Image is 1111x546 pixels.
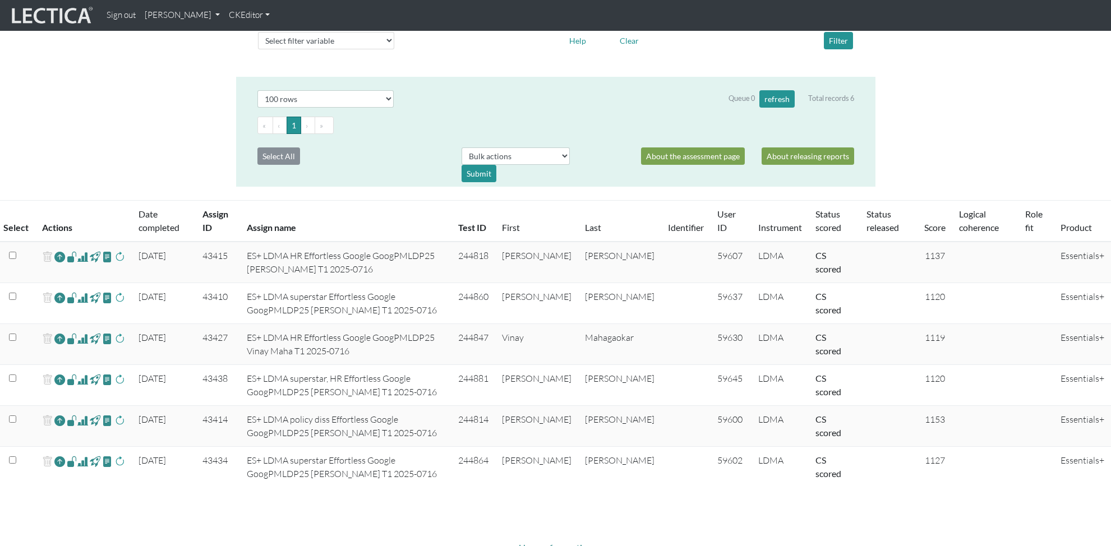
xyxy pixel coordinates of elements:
td: Essentials+ [1054,283,1111,324]
td: ES+ LDMA superstar Effortless Google GoogPMLDP25 [PERSON_NAME] T1 2025-0716 [240,283,451,324]
td: 43410 [196,283,240,324]
ul: Pagination [257,117,854,134]
span: Analyst score [77,373,88,386]
td: Essentials+ [1054,447,1111,488]
span: 1137 [925,250,945,261]
td: LDMA [752,365,809,406]
span: view [67,250,77,263]
td: 244814 [451,406,495,447]
td: [PERSON_NAME] [578,242,661,283]
span: view [102,373,113,386]
span: 1120 [925,373,945,384]
span: view [102,414,113,427]
span: view [90,414,100,427]
span: delete [42,372,53,388]
td: Mahagaokar [578,324,661,365]
span: rescore [114,332,125,345]
td: [PERSON_NAME] [578,283,661,324]
a: Completed = assessment has been completed; CS scored = assessment has been CLAS scored; LS scored... [815,455,841,479]
td: [DATE] [132,324,196,365]
div: Queue 0 Total records 6 [729,90,854,108]
a: Instrument [758,222,802,233]
a: Completed = assessment has been completed; CS scored = assessment has been CLAS scored; LS scored... [815,332,841,356]
td: LDMA [752,283,809,324]
a: First [502,222,520,233]
td: [PERSON_NAME] [495,242,578,283]
a: Product [1061,222,1092,233]
a: Completed = assessment has been completed; CS scored = assessment has been CLAS scored; LS scored... [815,291,841,315]
span: Analyst score [77,250,88,263]
span: Analyst score [77,414,88,427]
span: rescore [114,414,125,427]
a: [PERSON_NAME] [140,4,224,26]
button: Filter [824,32,853,49]
span: 1120 [925,291,945,302]
a: Role fit [1025,209,1043,233]
span: Analyst score [77,291,88,304]
td: [DATE] [132,406,196,447]
td: [DATE] [132,365,196,406]
td: 244847 [451,324,495,365]
td: Essentials+ [1054,406,1111,447]
button: Go to page 1 [287,117,301,134]
td: 59637 [711,283,752,324]
span: delete [42,290,53,306]
td: LDMA [752,242,809,283]
td: [DATE] [132,283,196,324]
span: view [102,455,113,468]
span: view [67,455,77,468]
button: Clear [615,32,644,49]
td: LDMA [752,406,809,447]
a: CKEditor [224,4,274,26]
td: 59600 [711,406,752,447]
th: Assign ID [196,201,240,242]
td: [PERSON_NAME] [578,365,661,406]
span: view [67,291,77,304]
a: Reopen [54,372,65,388]
span: view [67,373,77,386]
button: Select All [257,147,300,165]
td: ES+ LDMA superstar Effortless Google GoogPMLDP25 [PERSON_NAME] T1 2025-0716 [240,447,451,488]
td: [PERSON_NAME] [495,365,578,406]
a: Sign out [102,4,140,26]
span: view [90,291,100,304]
a: Reopen [54,413,65,429]
a: Status scored [815,209,841,233]
span: view [102,291,113,304]
td: Vinay [495,324,578,365]
span: view [90,455,100,468]
td: LDMA [752,324,809,365]
span: view [102,332,113,345]
a: About releasing reports [762,147,854,165]
td: 43415 [196,242,240,283]
td: 43434 [196,447,240,488]
span: rescore [114,455,125,468]
span: delete [42,249,53,265]
span: Analyst score [77,455,88,468]
a: Reopen [54,331,65,347]
a: Completed = assessment has been completed; CS scored = assessment has been CLAS scored; LS scored... [815,373,841,397]
img: lecticalive [9,5,93,26]
span: 1127 [925,455,945,466]
span: view [90,250,100,263]
td: 244860 [451,283,495,324]
td: [PERSON_NAME] [578,447,661,488]
td: ES+ LDMA HR Effortless Google GoogPMLDP25 [PERSON_NAME] T1 2025-0716 [240,242,451,283]
td: 244881 [451,365,495,406]
td: 244818 [451,242,495,283]
th: Test ID [451,201,495,242]
span: view [67,332,77,345]
a: Reopen [54,249,65,265]
td: LDMA [752,447,809,488]
a: Score [924,222,946,233]
td: ES+ LDMA HR Effortless Google GoogPMLDP25 Vinay Maha T1 2025-0716 [240,324,451,365]
td: [DATE] [132,447,196,488]
span: view [90,332,100,345]
a: Date completed [139,209,179,233]
td: 244864 [451,447,495,488]
td: [DATE] [132,242,196,283]
a: Completed = assessment has been completed; CS scored = assessment has been CLAS scored; LS scored... [815,250,841,274]
span: delete [42,454,53,470]
div: Submit [462,165,496,182]
td: 43438 [196,365,240,406]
